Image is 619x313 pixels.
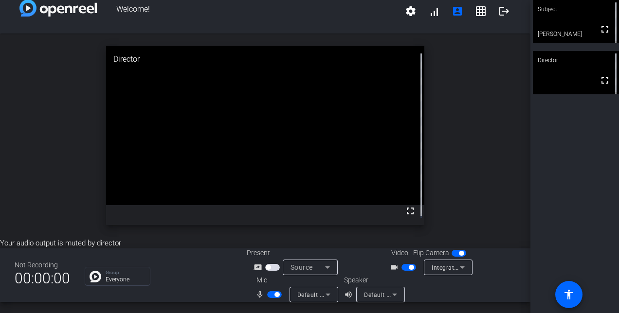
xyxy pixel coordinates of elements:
[391,248,408,258] span: Video
[475,5,487,17] mat-icon: grid_on
[563,289,575,300] mat-icon: accessibility
[599,74,611,86] mat-icon: fullscreen
[533,51,619,70] div: Director
[15,266,70,290] span: 00:00:00
[599,23,611,35] mat-icon: fullscreen
[255,289,267,300] mat-icon: mic_none
[106,277,145,282] p: Everyone
[106,46,424,72] div: Director
[344,275,402,285] div: Speaker
[390,261,401,273] mat-icon: videocam_outline
[413,248,449,258] span: Flip Camera
[344,289,356,300] mat-icon: volume_up
[247,275,344,285] div: Mic
[432,263,525,271] span: Integrated Webcam (0bda:558d)
[297,291,486,298] span: Default - Microphone Array on SoundWire Device (Cirrus Logic XU)
[364,291,518,298] span: Default - LC27T55 (HD Audio Driver for Display Audio)
[106,270,145,275] p: Group
[404,205,416,217] mat-icon: fullscreen
[254,261,265,273] mat-icon: screen_share_outline
[247,248,344,258] div: Present
[90,271,101,282] img: Chat Icon
[15,260,70,270] div: Not Recording
[452,5,463,17] mat-icon: account_box
[291,263,313,271] span: Source
[405,5,417,17] mat-icon: settings
[498,5,510,17] mat-icon: logout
